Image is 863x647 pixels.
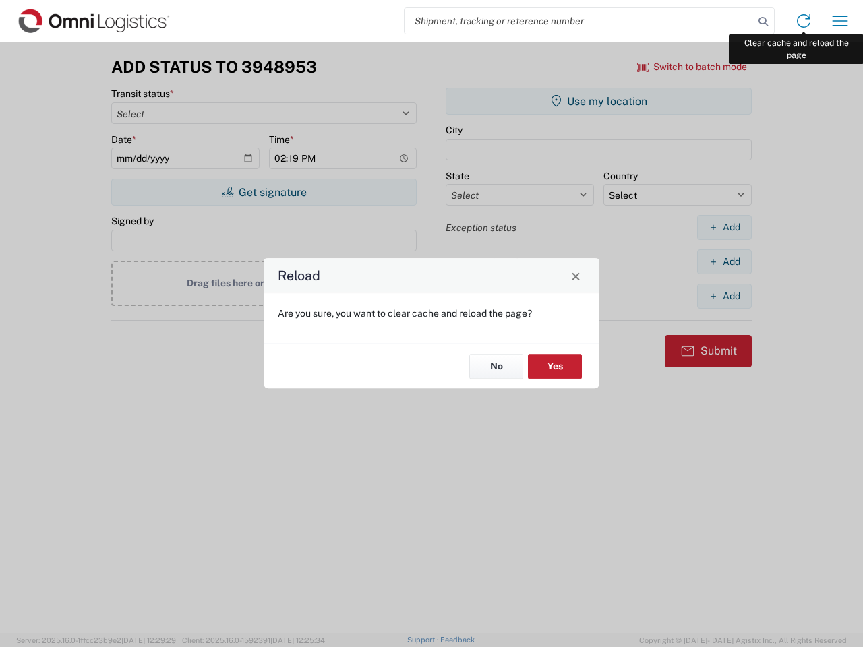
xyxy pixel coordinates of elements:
button: No [469,354,523,379]
input: Shipment, tracking or reference number [405,8,754,34]
h4: Reload [278,266,320,286]
button: Yes [528,354,582,379]
button: Close [566,266,585,285]
p: Are you sure, you want to clear cache and reload the page? [278,307,585,319]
